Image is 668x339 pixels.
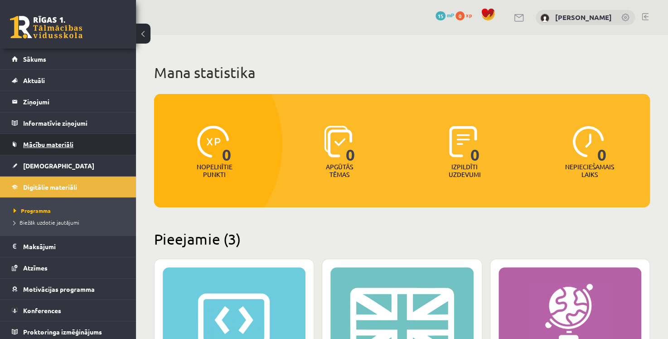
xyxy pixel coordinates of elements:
span: Motivācijas programma [23,285,95,293]
img: icon-completed-tasks-ad58ae20a441b2904462921112bc710f1caf180af7a3daa7317a5a94f2d26646.svg [449,126,477,157]
img: icon-xp-0682a9bc20223a9ccc6f5883a126b849a74cddfe5390d2b41b4391c66f2066e7.svg [197,126,229,157]
a: [DEMOGRAPHIC_DATA] [12,155,125,176]
span: 0 [345,126,355,163]
a: Motivācijas programma [12,279,125,300]
a: Mācību materiāli [12,134,125,155]
span: 0 [470,126,480,163]
span: Aktuāli [23,76,45,84]
h1: Mana statistika [154,64,650,82]
span: 0 [455,11,465,20]
span: mP [447,11,454,19]
span: Digitālie materiāli [23,183,77,191]
a: Maksājumi [12,236,125,257]
span: xp [466,11,472,19]
span: [DEMOGRAPHIC_DATA] [23,162,94,170]
span: Biežāk uzdotie jautājumi [14,219,79,226]
span: 0 [597,126,607,163]
a: Atzīmes [12,257,125,278]
a: Ziņojumi [12,91,125,112]
a: [PERSON_NAME] [555,13,612,22]
a: Informatīvie ziņojumi [12,113,125,133]
legend: Informatīvie ziņojumi [23,113,125,133]
a: Biežāk uzdotie jautājumi [14,218,127,226]
img: icon-clock-7be60019b62300814b6bd22b8e044499b485619524d84068768e800edab66f18.svg [572,126,604,157]
p: Nepieciešamais laiks [565,163,614,178]
legend: Ziņojumi [23,91,125,112]
a: Programma [14,206,127,215]
legend: Maksājumi [23,236,125,257]
span: 15 [436,11,445,20]
a: 0 xp [455,11,476,19]
a: Digitālie materiāli [12,177,125,197]
a: Konferences [12,300,125,321]
span: Atzīmes [23,264,48,272]
a: Rīgas 1. Tālmācības vidusskola [10,16,82,39]
img: Diāna Matašova [540,14,549,23]
img: icon-learned-topics-4a711ccc23c960034f471b6e78daf4a3bad4a20eaf4de84257b87e66633f6470.svg [324,126,353,157]
a: Aktuāli [12,70,125,91]
span: Programma [14,207,51,214]
p: Nopelnītie punkti [197,163,232,178]
p: Apgūtās tēmas [322,163,357,178]
span: Proktoringa izmēģinājums [23,328,102,336]
h2: Pieejamie (3) [154,230,650,248]
span: Sākums [23,55,46,63]
a: 15 mP [436,11,454,19]
span: Konferences [23,306,61,314]
p: Izpildīti uzdevumi [447,163,482,178]
span: Mācību materiāli [23,140,73,148]
span: 0 [222,126,232,163]
a: Sākums [12,49,125,69]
